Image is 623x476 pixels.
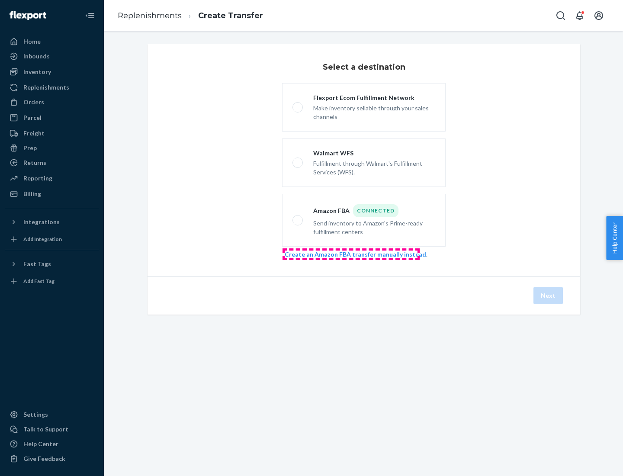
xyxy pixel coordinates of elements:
div: Add Fast Tag [23,277,55,285]
div: Walmart WFS [313,149,435,158]
button: Fast Tags [5,257,99,271]
a: Freight [5,126,99,140]
div: Orders [23,98,44,106]
div: Freight [23,129,45,138]
a: Replenishments [5,80,99,94]
div: Reporting [23,174,52,183]
ol: breadcrumbs [111,3,270,29]
div: . [285,250,443,259]
a: Home [5,35,99,48]
a: Talk to Support [5,422,99,436]
a: Settings [5,408,99,421]
a: Prep [5,141,99,155]
div: Help Center [23,440,58,448]
div: Fulfillment through Walmart's Fulfillment Services (WFS). [313,158,435,177]
div: Amazon FBA [313,204,435,217]
button: Give Feedback [5,452,99,466]
h3: Select a destination [323,61,405,73]
div: Fast Tags [23,260,51,268]
button: Open notifications [571,7,588,24]
div: Replenishments [23,83,69,92]
div: Returns [23,158,46,167]
div: Send inventory to Amazon's Prime-ready fulfillment centers [313,217,435,236]
a: Parcel [5,111,99,125]
a: Create Transfer [198,11,263,20]
a: Inventory [5,65,99,79]
img: Flexport logo [10,11,46,20]
button: Open Search Box [552,7,569,24]
div: Billing [23,190,41,198]
div: Inventory [23,68,51,76]
a: Help Center [5,437,99,451]
a: Add Integration [5,232,99,246]
div: Parcel [23,113,42,122]
a: Orders [5,95,99,109]
a: Replenishments [118,11,182,20]
button: Close Navigation [81,7,99,24]
a: Create an Amazon FBA transfer manually instead [285,251,426,258]
div: Home [23,37,41,46]
div: Give Feedback [23,454,65,463]
div: Add Integration [23,235,62,243]
a: Returns [5,156,99,170]
a: Add Fast Tag [5,274,99,288]
div: Prep [23,144,37,152]
div: Flexport Ecom Fulfillment Network [313,93,435,102]
button: Open account menu [590,7,607,24]
button: Next [533,287,563,304]
a: Reporting [5,171,99,185]
button: Help Center [606,216,623,260]
a: Billing [5,187,99,201]
div: Make inventory sellable through your sales channels [313,102,435,121]
div: Integrations [23,218,60,226]
div: Talk to Support [23,425,68,434]
button: Integrations [5,215,99,229]
div: Connected [353,204,398,217]
div: Inbounds [23,52,50,61]
div: Settings [23,410,48,419]
a: Inbounds [5,49,99,63]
